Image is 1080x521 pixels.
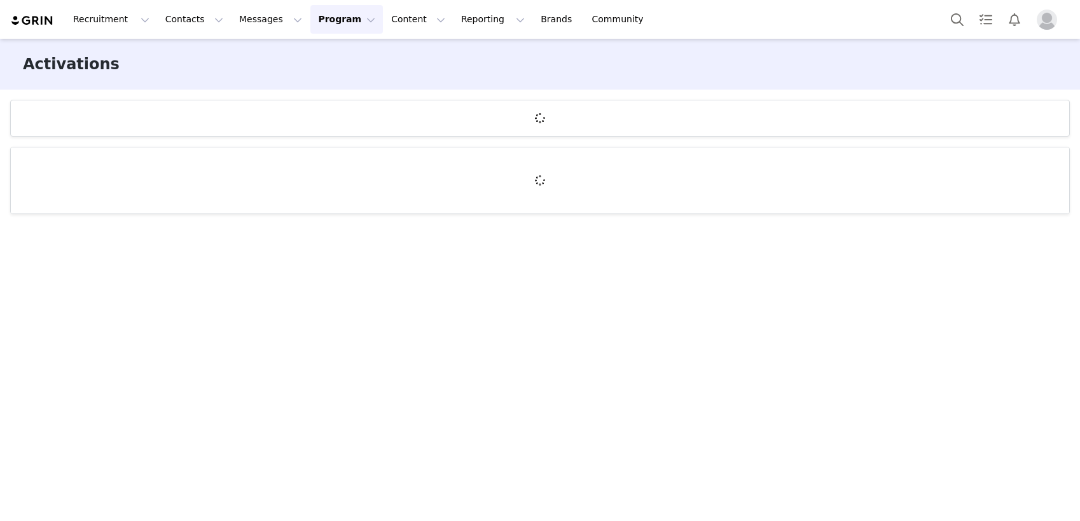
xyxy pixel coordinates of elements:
button: Recruitment [66,5,157,34]
a: Tasks [972,5,1000,34]
button: Reporting [453,5,532,34]
button: Messages [232,5,310,34]
img: grin logo [10,15,55,27]
button: Contacts [158,5,231,34]
button: Search [943,5,971,34]
button: Content [384,5,453,34]
img: placeholder-profile.jpg [1037,10,1057,30]
a: Brands [533,5,583,34]
button: Notifications [1000,5,1028,34]
h3: Activations [23,53,120,76]
button: Profile [1029,10,1070,30]
button: Program [310,5,383,34]
a: Community [585,5,657,34]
